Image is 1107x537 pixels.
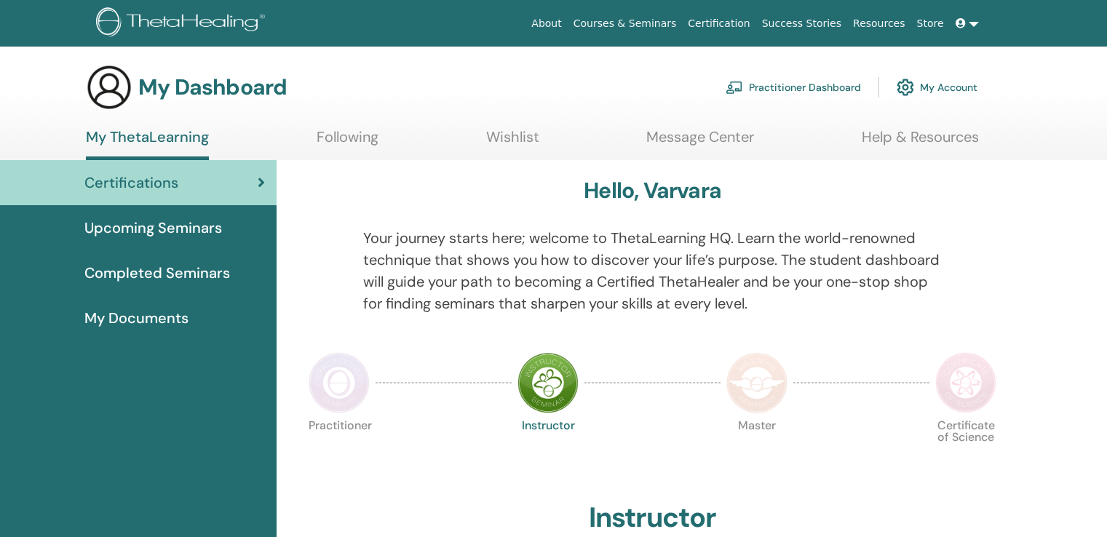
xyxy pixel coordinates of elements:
[911,10,950,37] a: Store
[756,10,847,37] a: Success Stories
[86,128,209,160] a: My ThetaLearning
[486,128,539,156] a: Wishlist
[517,420,579,481] p: Instructor
[726,420,787,481] p: Master
[935,352,996,413] img: Certificate of Science
[847,10,911,37] a: Resources
[84,262,230,284] span: Completed Seminars
[897,75,914,100] img: cog.svg
[84,172,178,194] span: Certifications
[317,128,378,156] a: Following
[84,307,189,329] span: My Documents
[726,352,787,413] img: Master
[86,64,132,111] img: generic-user-icon.jpg
[897,71,977,103] a: My Account
[96,7,270,40] img: logo.png
[726,71,861,103] a: Practitioner Dashboard
[309,420,370,481] p: Practitioner
[525,10,567,37] a: About
[84,217,222,239] span: Upcoming Seminars
[935,420,996,481] p: Certificate of Science
[584,178,721,204] h3: Hello, Varvara
[646,128,754,156] a: Message Center
[517,352,579,413] img: Instructor
[309,352,370,413] img: Practitioner
[568,10,683,37] a: Courses & Seminars
[363,227,943,314] p: Your journey starts here; welcome to ThetaLearning HQ. Learn the world-renowned technique that sh...
[726,81,743,94] img: chalkboard-teacher.svg
[862,128,979,156] a: Help & Resources
[589,501,716,535] h2: Instructor
[682,10,755,37] a: Certification
[138,74,287,100] h3: My Dashboard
